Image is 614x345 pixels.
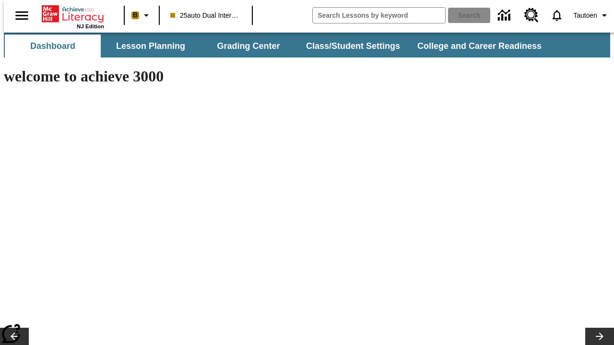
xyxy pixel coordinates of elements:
div: SubNavbar [4,33,610,57]
button: Boost Class color is peach. Change class color [128,7,156,24]
button: Dashboard [5,34,101,57]
a: Data Center [492,2,519,29]
button: Lesson Planning [103,34,199,57]
span: 25auto Dual International [170,11,241,21]
a: Notifications [544,3,569,28]
a: Home [42,4,104,23]
a: Resource Center, Will open in new tab [519,2,544,28]
button: Class/Student Settings [298,34,408,57]
h1: welcome to achieve 3000 [4,68,418,85]
div: Home [42,3,104,29]
button: Lesson carousel, Next [585,328,614,345]
span: NJ Edition [77,23,104,29]
span: B [133,9,138,21]
input: search field [313,8,445,23]
button: Grading Center [201,34,296,57]
button: Profile/Settings [569,7,614,24]
span: Tautoen [573,11,597,21]
div: SubNavbar [4,34,550,57]
button: Open side menu [8,1,36,30]
button: College and Career Readiness [410,34,549,57]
